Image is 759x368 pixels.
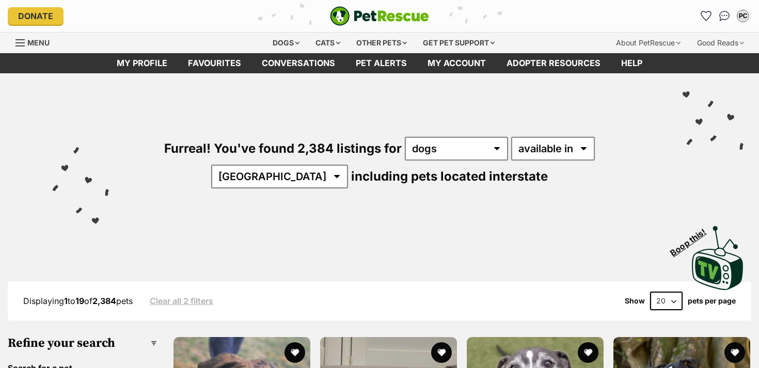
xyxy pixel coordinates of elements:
a: Favourites [178,53,251,73]
a: conversations [251,53,345,73]
a: Pet alerts [345,53,417,73]
div: Other pets [349,33,414,53]
a: Boop this! [692,217,744,292]
button: My account [735,8,751,24]
div: Good Reads [690,33,751,53]
div: Cats [308,33,347,53]
a: PetRescue [330,6,429,26]
img: PetRescue TV logo [692,226,744,290]
span: Menu [27,38,50,47]
span: Displaying to of pets [23,296,133,306]
div: PC [738,11,748,21]
div: Dogs [265,33,307,53]
a: My profile [106,53,178,73]
span: Furreal! You've found 2,384 listings for [164,141,402,156]
span: Show [625,297,645,305]
div: About PetRescue [609,33,688,53]
span: Boop this! [669,220,716,258]
a: Conversations [716,8,733,24]
strong: 1 [64,296,68,306]
ul: Account quick links [698,8,751,24]
img: logo-e224e6f780fb5917bec1dbf3a21bbac754714ae5b6737aabdf751b685950b380.svg [330,6,429,26]
button: favourite [431,342,452,363]
span: including pets located interstate [351,169,548,184]
button: favourite [578,342,598,363]
button: favourite [724,342,745,363]
label: pets per page [688,297,736,305]
strong: 2,384 [92,296,116,306]
a: Clear all 2 filters [150,296,213,306]
a: Menu [15,33,57,51]
h3: Refine your search [8,336,157,350]
a: My account [417,53,496,73]
a: Donate [8,7,64,25]
a: Favourites [698,8,714,24]
div: Get pet support [416,33,502,53]
img: chat-41dd97257d64d25036548639549fe6c8038ab92f7586957e7f3b1b290dea8141.svg [719,11,730,21]
a: Help [611,53,653,73]
strong: 19 [75,296,84,306]
button: favourite [284,342,305,363]
a: Adopter resources [496,53,611,73]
